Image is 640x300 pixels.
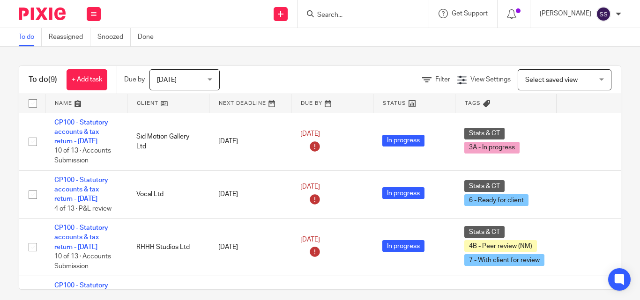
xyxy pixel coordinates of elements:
span: 7 - With client for review [464,254,544,266]
span: Stats & CT [464,128,505,139]
input: Search [316,11,401,20]
span: [DATE] [157,77,177,83]
a: Reassigned [49,28,90,46]
td: Vocal Ltd [127,170,209,219]
span: 10 of 13 · Accounts Submission [54,253,111,270]
img: Pixie [19,7,66,20]
span: 10 of 13 · Accounts Submission [54,148,111,164]
span: Stats & CT [464,226,505,238]
h1: To do [29,75,57,85]
span: View Settings [470,76,511,83]
span: Tags [465,101,481,106]
p: [PERSON_NAME] [540,9,591,18]
a: Done [138,28,161,46]
a: + Add task [67,69,107,90]
span: Select saved view [525,77,578,83]
span: 6 - Ready for client [464,194,528,206]
span: Stats & CT [464,180,505,192]
span: (9) [48,76,57,83]
span: 4B - Peer review (NM) [464,240,537,252]
td: [DATE] [209,113,291,170]
span: [DATE] [300,131,320,137]
span: 3A - In progress [464,142,520,154]
a: To do [19,28,42,46]
span: [DATE] [300,183,320,190]
td: [DATE] [209,170,291,219]
td: [DATE] [209,219,291,276]
a: Snoozed [97,28,131,46]
td: RHHH Studios Ltd [127,219,209,276]
span: Get Support [452,10,488,17]
td: Sid Motion Gallery Ltd [127,113,209,170]
span: [DATE] [300,236,320,243]
img: svg%3E [596,7,611,22]
span: 4 of 13 · P&L review [54,205,112,212]
a: CP100 - Statutory accounts & tax return - [DATE] [54,225,108,250]
span: In progress [382,135,424,146]
span: In progress [382,240,424,252]
a: CP100 - Statutory accounts & tax return - [DATE] [54,177,108,203]
a: CP100 - Statutory accounts & tax return - [DATE] [54,119,108,145]
p: Due by [124,75,145,84]
span: In progress [382,187,424,199]
span: Filter [435,76,450,83]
